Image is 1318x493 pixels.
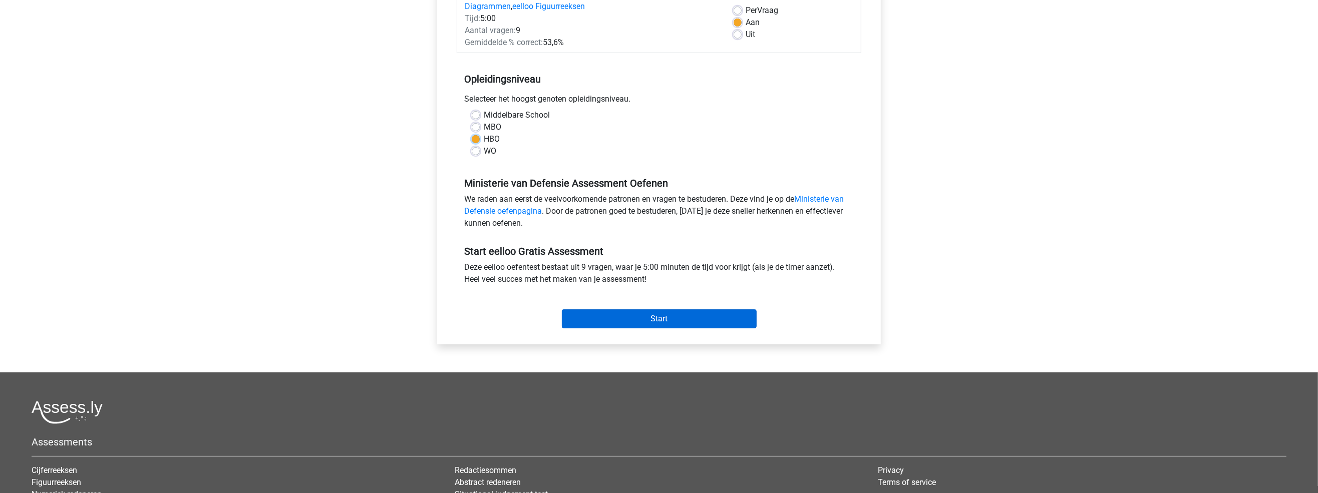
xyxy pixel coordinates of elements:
[484,109,550,121] label: Middelbare School
[464,245,854,257] h5: Start eelloo Gratis Assessment
[878,477,936,487] a: Terms of service
[878,465,904,475] a: Privacy
[455,465,516,475] a: Redactiesommen
[484,121,501,133] label: MBO
[32,400,103,424] img: Assessly logo
[457,13,726,25] div: 5:00
[484,145,496,157] label: WO
[455,477,521,487] a: Abstract redeneren
[457,93,861,109] div: Selecteer het hoogst genoten opleidingsniveau.
[32,465,77,475] a: Cijferreeksen
[32,436,1286,448] h5: Assessments
[457,25,726,37] div: 9
[457,37,726,49] div: 53,6%
[746,17,760,29] label: Aan
[457,261,861,289] div: Deze eelloo oefentest bestaat uit 9 vragen, waar je 5:00 minuten de tijd voor krijgt (als je de t...
[465,26,516,35] span: Aantal vragen:
[457,193,861,233] div: We raden aan eerst de veelvoorkomende patronen en vragen te bestuderen. Deze vind je op de . Door...
[746,5,778,17] label: Vraag
[512,2,585,11] a: eelloo Figuurreeksen
[562,309,757,328] input: Start
[465,38,543,47] span: Gemiddelde % correct:
[746,6,757,15] span: Per
[464,69,854,89] h5: Opleidingsniveau
[32,477,81,487] a: Figuurreeksen
[464,177,854,189] h5: Ministerie van Defensie Assessment Oefenen
[746,29,755,41] label: Uit
[465,14,480,23] span: Tijd:
[484,133,500,145] label: HBO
